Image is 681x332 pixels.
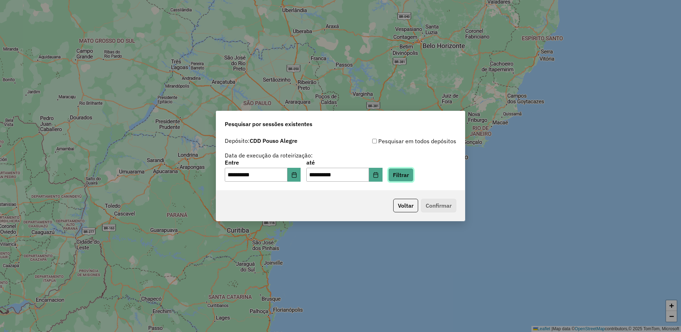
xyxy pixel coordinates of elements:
[369,168,383,182] button: Choose Date
[306,158,382,167] label: até
[287,168,301,182] button: Choose Date
[340,137,456,145] div: Pesquisar em todos depósitos
[393,199,418,212] button: Voltar
[225,151,313,160] label: Data de execução da roteirização:
[225,158,301,167] label: Entre
[250,137,297,144] strong: CDD Pouso Alegre
[388,168,414,182] button: Filtrar
[225,136,297,145] label: Depósito:
[225,120,312,128] span: Pesquisar por sessões existentes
